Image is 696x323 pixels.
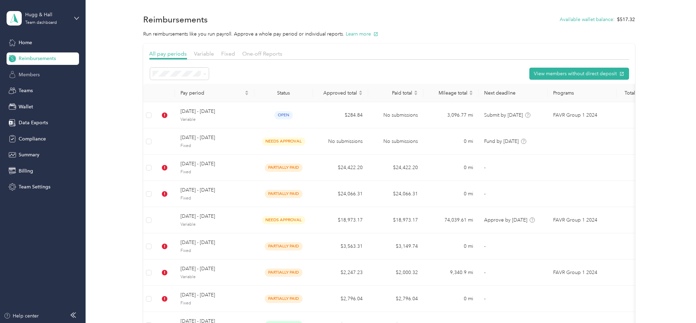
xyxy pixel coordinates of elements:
[180,134,249,141] span: [DATE] - [DATE]
[194,50,214,57] span: Variable
[359,89,363,94] span: caret-up
[19,55,56,62] span: Reimbursements
[553,216,597,224] span: FAVR Group 1 2024
[19,39,32,46] span: Home
[313,128,368,155] td: No submissions
[613,16,615,23] span: :
[245,92,249,96] span: caret-down
[313,286,368,312] td: $2,796.04
[617,286,658,312] td: 7
[346,30,378,38] button: Learn more
[368,102,423,128] td: No submissions
[19,151,39,158] span: Summary
[180,195,249,202] span: Fixed
[313,233,368,260] td: $3,563.31
[313,207,368,233] td: $18,973.17
[318,90,357,96] span: Approved total
[265,242,303,250] span: partially paid
[368,181,423,207] td: $24,066.31
[265,190,303,198] span: partially paid
[617,181,658,207] td: 44
[423,102,479,128] td: 3,096.77 mi
[617,207,658,233] td: 45
[4,312,39,320] button: Help center
[423,84,479,102] th: Mileage total
[19,87,33,94] span: Teams
[26,11,69,18] div: Hugg & Hall
[19,103,33,110] span: Wallet
[423,181,479,207] td: 0 mi
[368,260,423,286] td: $2,000.32
[274,111,293,119] span: open
[180,239,249,246] span: [DATE] - [DATE]
[617,128,658,155] td: 48
[469,89,473,94] span: caret-up
[368,155,423,181] td: $24,422.20
[617,16,635,23] span: $517.32
[243,50,283,57] span: One-off Reports
[414,89,418,94] span: caret-up
[180,169,249,175] span: Fixed
[180,108,249,115] span: [DATE] - [DATE]
[423,260,479,286] td: 9,340.9 mi
[479,181,548,207] td: -
[423,155,479,181] td: 0 mi
[262,137,305,145] span: needs approval
[180,222,249,228] span: Variable
[180,300,249,306] span: Fixed
[423,128,479,155] td: 0 mi
[180,117,249,123] span: Variable
[180,143,249,149] span: Fixed
[479,233,548,260] td: -
[560,16,613,23] button: Available wallet balance
[222,50,235,57] span: Fixed
[313,155,368,181] td: $24,422.20
[180,90,243,96] span: Pay period
[262,216,305,224] span: needs approval
[429,90,468,96] span: Mileage total
[484,217,527,223] span: Approve by [DATE]
[149,50,187,57] span: All pay periods
[617,102,658,128] td: 2
[617,233,658,260] td: 6
[374,90,412,96] span: Paid total
[180,186,249,194] span: [DATE] - [DATE]
[617,155,658,181] td: 45
[479,260,548,286] td: -
[180,248,249,254] span: Fixed
[265,268,303,276] span: partially paid
[553,111,597,119] span: FAVR Group 1 2024
[359,92,363,96] span: caret-down
[180,265,249,273] span: [DATE] - [DATE]
[553,269,597,276] span: FAVR Group 1 2024
[548,84,617,102] th: Programs
[484,243,486,249] span: -
[368,84,423,102] th: Paid total
[368,233,423,260] td: $3,149.74
[19,135,46,143] span: Compliance
[19,71,40,78] span: Members
[175,84,254,102] th: Pay period
[414,92,418,96] span: caret-down
[143,30,635,38] p: Run reimbursements like you run payroll. Approve a whole pay period or individual reports.
[484,165,486,170] span: -
[479,286,548,312] td: -
[368,286,423,312] td: $2,796.04
[423,233,479,260] td: 0 mi
[265,164,303,172] span: partially paid
[484,270,486,275] span: -
[617,84,658,102] th: Total reports
[617,260,658,286] td: 6
[368,128,423,155] td: No submissions
[180,160,249,168] span: [DATE] - [DATE]
[484,296,486,302] span: -
[313,260,368,286] td: $2,247.23
[245,89,249,94] span: caret-up
[180,274,249,280] span: Variable
[469,92,473,96] span: caret-down
[484,112,523,118] span: Submit by [DATE]
[313,181,368,207] td: $24,066.31
[26,21,57,25] div: Team dashboard
[143,16,208,23] h1: Reimbursements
